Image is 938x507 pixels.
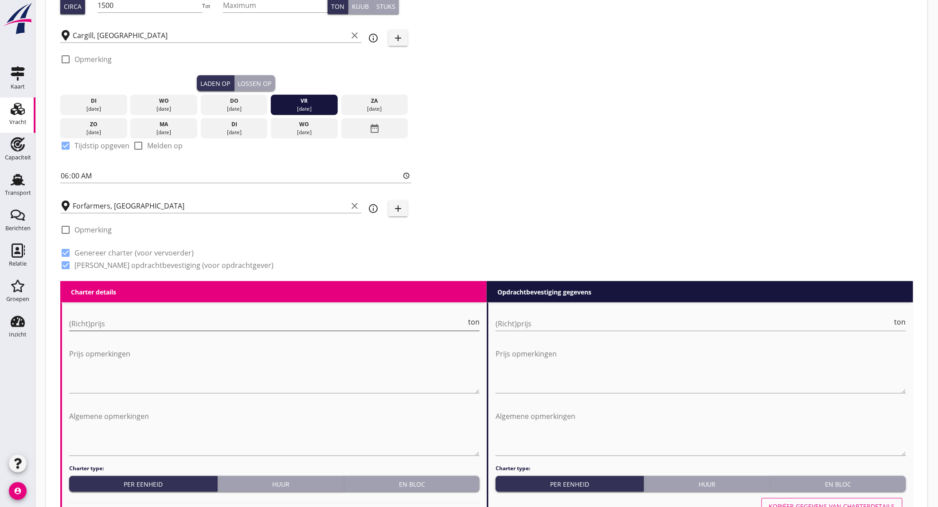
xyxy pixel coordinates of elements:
[74,261,274,270] label: [PERSON_NAME] opdrachtbevestiging (voor opdrachtgever)
[648,480,767,489] div: Huur
[203,105,266,113] div: [DATE]
[393,33,403,43] i: add
[6,296,29,302] div: Groepen
[11,84,25,89] div: Kaart
[344,97,406,105] div: za
[64,2,82,11] div: Circa
[468,318,480,325] span: ton
[221,480,340,489] div: Huur
[69,464,480,472] h4: Charter type:
[73,480,214,489] div: Per eenheid
[499,480,640,489] div: Per eenheid
[344,476,480,492] button: En bloc
[352,2,369,11] div: Kuub
[63,120,125,128] div: zo
[496,476,644,492] button: Per eenheid
[368,33,379,43] i: info_outline
[348,480,476,489] div: En bloc
[496,317,893,331] input: (Richt)prijs
[69,347,480,393] textarea: Prijs opmerkingen
[74,55,112,64] label: Opmerking
[74,225,112,234] label: Opmerking
[197,75,234,91] button: Laden op
[771,476,906,492] button: En bloc
[331,2,344,11] div: Ton
[369,120,380,136] i: date_range
[273,120,336,128] div: wo
[496,347,906,393] textarea: Prijs opmerkingen
[496,409,906,456] textarea: Algemene opmerkingen
[63,97,125,105] div: di
[9,332,27,337] div: Inzicht
[63,105,125,113] div: [DATE]
[218,476,344,492] button: Huur
[69,317,466,331] input: (Richt)prijs
[393,203,403,214] i: add
[73,199,348,213] input: Losplaats
[273,105,336,113] div: [DATE]
[147,141,183,150] label: Melden op
[203,128,266,136] div: [DATE]
[203,120,266,128] div: di
[273,128,336,136] div: [DATE]
[895,318,906,325] span: ton
[74,141,129,150] label: Tijdstip opgeven
[133,128,195,136] div: [DATE]
[344,105,406,113] div: [DATE]
[273,97,336,105] div: vr
[69,409,480,456] textarea: Algemene opmerkingen
[376,2,395,11] div: Stuks
[496,464,906,472] h4: Charter type:
[133,120,195,128] div: ma
[133,105,195,113] div: [DATE]
[9,119,27,125] div: Vracht
[133,97,195,105] div: wo
[234,75,275,91] button: Lossen op
[368,203,379,214] i: info_outline
[349,30,360,41] i: clear
[74,248,194,257] label: Genereer charter (voor vervoerder)
[203,2,223,10] div: Tot
[2,2,34,35] img: logo-small.a267ee39.svg
[238,79,272,88] div: Lossen op
[69,476,218,492] button: Per eenheid
[200,79,231,88] div: Laden op
[5,155,31,160] div: Capaciteit
[63,128,125,136] div: [DATE]
[9,482,27,500] i: account_circle
[774,480,903,489] div: En bloc
[349,201,360,211] i: clear
[5,190,31,196] div: Transport
[203,97,266,105] div: do
[5,225,31,231] div: Berichten
[9,261,27,267] div: Relatie
[644,476,771,492] button: Huur
[73,28,348,43] input: Laadplaats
